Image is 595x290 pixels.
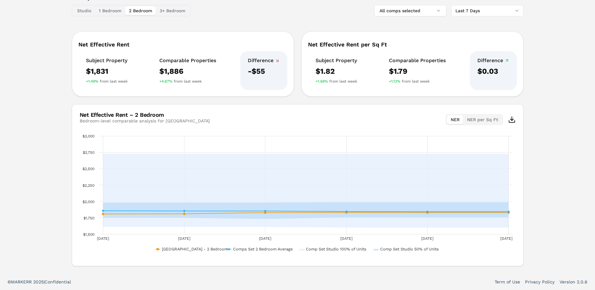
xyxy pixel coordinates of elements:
[83,232,94,237] text: $1,500
[156,6,189,15] button: 3+ Bedroom
[374,5,446,16] button: All comps selected
[340,236,352,241] text: [DATE]
[82,183,94,188] text: $2,250
[389,57,446,64] div: Comparable Properties
[495,279,520,285] a: Term of Use
[248,66,280,76] div: -$55
[86,79,98,84] span: +1.49%
[308,42,517,47] div: Net Effective Rent per Sq Ft
[183,210,185,212] path: Friday, 8 Aug 2025, 1,853.92. Comps Set 2 Bedroom Average.
[95,6,125,15] button: 1 Bedroom
[248,57,280,64] div: Difference
[380,247,439,251] text: Comp Set Studio 50% of Units
[86,79,128,84] div: from last week
[82,134,94,138] text: $3,000
[426,211,428,213] path: Monday, 11 Aug 2025, 1,842.5. Comps Set 2 Bedroom Average.
[305,247,366,251] text: Comp Set Studio 100% of Units
[259,236,271,241] text: [DATE]
[345,210,348,213] path: Sunday, 10 Aug 2025, 1,845. Comps Set 2 Bedroom Average.
[447,115,463,124] button: NER
[125,6,156,15] button: 2 Bedroom
[316,79,328,84] span: +1.68%
[11,279,33,284] span: MARKERR
[156,215,221,220] button: Show Red Hawk Ranch - 2 Bedroom
[389,79,401,84] span: +1.13%
[159,66,216,76] div: $1,886
[80,118,210,124] div: Bedroom-level comparable analysis for [GEOGRAPHIC_DATA]
[80,133,516,258] div: Chart. Highcharts interactive chart.
[80,112,210,118] div: Net Effective Rent – 2 Bedroom
[421,236,433,241] text: [DATE]
[389,66,446,76] div: $1.79
[178,236,190,241] text: [DATE]
[507,211,510,213] path: Tuesday, 12 Aug 2025, 1,842.5. Comps Set 2 Bedroom Average.
[463,115,502,124] button: NER per Sq Ft
[45,279,71,284] span: Confidential
[83,216,94,220] text: $1,750
[86,66,128,76] div: $1,831
[82,167,94,171] text: $2,500
[316,79,357,84] div: from last week
[80,133,516,258] svg: Interactive chart
[233,247,293,251] text: Comps Set 2 Bedroom Average
[8,279,11,284] span: ©
[500,236,513,241] text: [DATE]
[159,79,173,84] span: +4.67%
[389,79,446,84] div: from last week
[162,247,228,251] text: [GEOGRAPHIC_DATA] - 2 Bedroom
[102,153,510,229] g: Comp Set Studio 100% of Units, series 3 of 4 with 6 data points.
[227,215,294,220] button: Show Comps Set 2 Bedroom Average
[86,57,128,64] div: Subject Property
[525,279,555,285] a: Privacy Policy
[316,66,357,76] div: $1.82
[264,210,266,212] path: Saturday, 9 Aug 2025, 1,853.92. Comps Set 2 Bedroom Average.
[560,279,587,285] a: Version 2.0.6
[102,209,104,212] path: Thursday, 7 Aug 2025, 1,857.5. Comps Set 2 Bedroom Average.
[82,200,94,204] text: $2,000
[97,236,109,241] text: [DATE]
[316,57,357,64] div: Subject Property
[299,215,367,220] button: Show Comp Set Studio 100% of Units
[73,6,95,15] button: Studio
[78,42,287,47] div: Net Effective Rent
[374,215,440,220] button: Show Comp Set Studio 50% of Units
[477,66,509,76] div: $0.03
[159,57,216,64] div: Comparable Properties
[33,279,45,284] span: 2025 |
[83,150,94,155] text: $2,750
[159,79,216,84] div: from last week
[477,57,509,64] div: Difference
